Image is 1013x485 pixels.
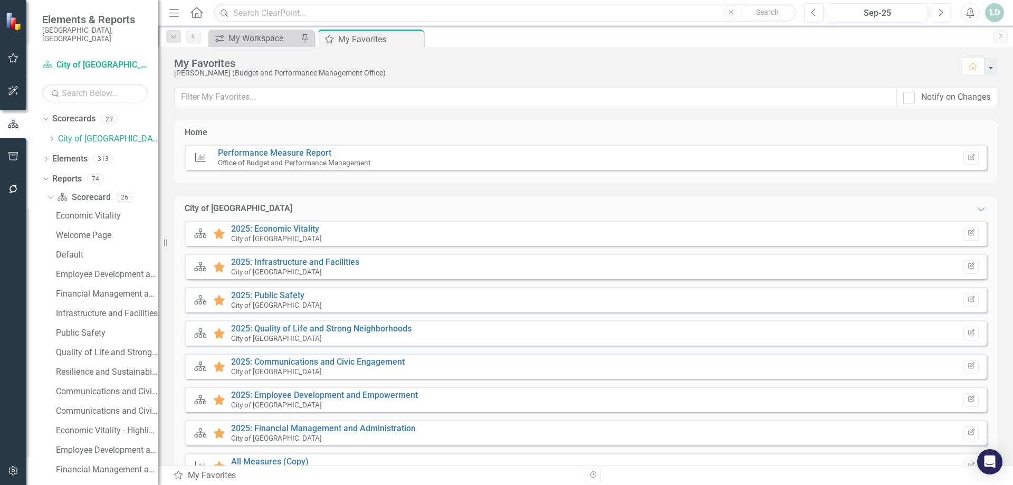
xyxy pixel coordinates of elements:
a: Financial Management and Administration [53,286,158,302]
a: Financial Management and Administration - Highlight [53,461,158,478]
button: Set Home Page [963,151,979,165]
div: Financial Management and Administration [56,289,158,299]
a: City of [GEOGRAPHIC_DATA] [42,59,148,71]
div: 23 [101,115,118,123]
div: Employee Development and Empowerment - Highlight [56,445,158,455]
div: 74 [87,175,104,184]
div: Resilience and Sustainability [56,367,158,377]
a: Scorecard [57,192,110,204]
div: Economic Vitality [56,211,158,221]
a: Employee Development and Empowerment - Highlight [53,442,158,459]
div: Notify on Changes [921,91,990,103]
div: Welcome Page [56,231,158,240]
small: City of [GEOGRAPHIC_DATA] [231,367,322,376]
a: 2025: Employee Development and Empowerment [231,390,418,400]
small: Office of Budget and Performance Management [218,158,370,167]
div: Public Safety [56,328,158,338]
a: Resilience and Sustainability [53,364,158,381]
div: My Workspace [228,32,298,45]
a: My Workspace [211,32,298,45]
a: Performance Measure Report [218,148,331,158]
a: 2025: Financial Management and Administration [231,423,416,433]
a: Economic Vitality [53,207,158,224]
a: Communications and Civic Engagement [53,383,158,400]
div: Communications and Civic Engagement - Highlight [56,406,158,416]
div: My Favorites [173,470,578,482]
small: City of [GEOGRAPHIC_DATA] [231,268,322,276]
a: Reports [52,173,82,185]
a: Infrastructure and Facilities [53,305,158,322]
a: Elements [52,153,88,165]
input: Filter My Favorites... [174,88,897,107]
span: Elements & Reports [42,13,148,26]
a: 2025: Quality of Life and Strong Neighborhoods [231,324,412,334]
div: Sep-25 [830,7,924,20]
a: Scorecards [52,113,95,125]
small: City of [GEOGRAPHIC_DATA] [231,234,322,243]
button: Search [741,5,794,20]
div: Financial Management and Administration - Highlight [56,465,158,474]
div: Communications and Civic Engagement [56,387,158,396]
a: 2025: Communications and Civic Engagement [231,357,405,367]
a: 2025: Public Safety [231,290,304,300]
div: Economic Vitality - Highlight [56,426,158,435]
a: Economic Vitality - Highlight [53,422,158,439]
div: Quality of Life and Strong Neighborhoods [56,348,158,357]
small: City of [GEOGRAPHIC_DATA] [231,434,322,442]
a: 2025: Infrastructure and Facilities [231,257,359,267]
img: ClearPoint Strategy [5,12,24,31]
div: Default [56,250,158,260]
a: 2025: Economic Vitality [231,224,319,234]
a: Communications and Civic Engagement - Highlight [53,403,158,420]
span: Search [756,8,779,16]
button: Sep-25 [827,3,928,22]
a: Quality of Life and Strong Neighborhoods [53,344,158,361]
small: City of [GEOGRAPHIC_DATA] [231,401,322,409]
small: City of [GEOGRAPHIC_DATA] [231,334,322,343]
a: All Measures (Copy) [231,457,309,467]
a: City of [GEOGRAPHIC_DATA] [58,133,158,145]
div: 26 [116,193,133,202]
small: [GEOGRAPHIC_DATA], [GEOGRAPHIC_DATA] [42,26,148,43]
a: Default [53,246,158,263]
div: Infrastructure and Facilities [56,309,158,318]
a: Employee Development and Empowerment [53,266,158,283]
div: [PERSON_NAME] (Budget and Performance Management Office) [174,69,951,77]
input: Search Below... [42,84,148,102]
div: Employee Development and Empowerment [56,270,158,279]
div: Open Intercom Messenger [977,449,1002,474]
div: City of [GEOGRAPHIC_DATA] [185,203,292,215]
div: My Favorites [338,33,421,46]
div: My Favorites [174,58,951,69]
a: Welcome Page [53,227,158,244]
input: Search ClearPoint... [214,4,796,22]
button: LD [985,3,1004,22]
div: 313 [93,155,113,164]
div: Home [185,127,207,139]
a: Public Safety [53,325,158,341]
small: City of [GEOGRAPHIC_DATA] [231,301,322,309]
